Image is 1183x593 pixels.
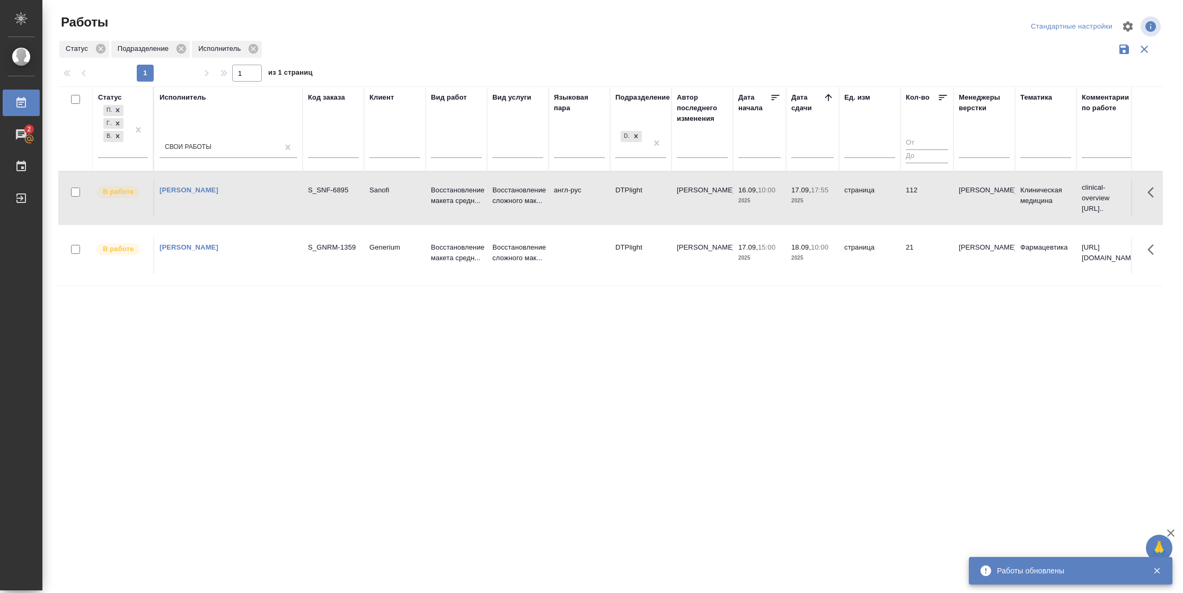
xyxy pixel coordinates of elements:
[21,124,37,135] span: 2
[839,237,901,274] td: страница
[308,242,359,253] div: S_GNRM-1359
[308,185,359,196] div: S_SNF-6895
[1146,535,1172,561] button: 🙏
[58,14,108,31] span: Работы
[610,237,672,274] td: DTPlight
[738,196,781,206] p: 2025
[268,66,313,82] span: из 1 страниц
[1150,537,1168,559] span: 🙏
[901,180,954,217] td: 112
[103,105,112,116] div: Подбор
[677,92,728,124] div: Автор последнего изменения
[1115,14,1141,39] span: Настроить таблицу
[791,196,834,206] p: 2025
[3,121,40,148] a: 2
[758,186,775,194] p: 10:00
[738,186,758,194] p: 16.09,
[192,41,262,58] div: Исполнитель
[103,187,134,197] p: В работе
[811,186,828,194] p: 17:55
[738,253,781,263] p: 2025
[1082,92,1133,113] div: Комментарии по работе
[901,237,954,274] td: 21
[554,92,605,113] div: Языковая пара
[791,253,834,263] p: 2025
[620,130,643,143] div: DTPlight
[102,117,125,130] div: Подбор, Готов к работе, В работе
[492,242,543,263] p: Восстановление сложного мак...
[791,186,811,194] p: 17.09,
[758,243,775,251] p: 15:00
[811,243,828,251] p: 10:00
[959,242,1010,253] p: [PERSON_NAME]
[959,92,1010,113] div: Менеджеры верстки
[369,185,420,196] p: Sanofi
[59,41,109,58] div: Статус
[369,92,394,103] div: Клиент
[492,92,532,103] div: Вид услуги
[997,565,1137,576] div: Работы обновлены
[98,92,122,103] div: Статус
[111,41,190,58] div: Подразделение
[791,92,823,113] div: Дата сдачи
[839,180,901,217] td: страница
[431,242,482,263] p: Восстановление макета средн...
[492,185,543,206] p: Восстановление сложного мак...
[1141,180,1167,205] button: Здесь прячутся важные кнопки
[1134,39,1154,59] button: Сбросить фильтры
[198,43,244,54] p: Исполнитель
[103,244,134,254] p: В работе
[95,185,148,199] div: Исполнитель выполняет работу
[621,131,630,142] div: DTPlight
[738,92,770,113] div: Дата начала
[1114,39,1134,59] button: Сохранить фильтры
[103,131,112,142] div: В работе
[431,92,467,103] div: Вид работ
[1020,185,1071,206] p: Клиническая медицина
[906,137,948,150] input: От
[906,92,930,103] div: Кол-во
[160,243,218,251] a: [PERSON_NAME]
[160,186,218,194] a: [PERSON_NAME]
[906,149,948,163] input: До
[791,243,811,251] p: 18.09,
[672,180,733,217] td: [PERSON_NAME]
[118,43,172,54] p: Подразделение
[1028,19,1115,35] div: split button
[308,92,345,103] div: Код заказа
[549,180,610,217] td: англ-рус
[160,92,206,103] div: Исполнитель
[610,180,672,217] td: DTPlight
[959,185,1010,196] p: [PERSON_NAME]
[1082,182,1133,214] p: clinical-overview [URL]..
[102,104,125,117] div: Подбор, Готов к работе, В работе
[615,92,670,103] div: Подразделение
[672,237,733,274] td: [PERSON_NAME]
[1141,237,1167,262] button: Здесь прячутся важные кнопки
[165,143,211,152] div: Свои работы
[1020,92,1052,103] div: Тематика
[431,185,482,206] p: Восстановление макета средн...
[1146,566,1168,576] button: Закрыть
[1082,242,1133,263] p: [URL][DOMAIN_NAME]..
[738,243,758,251] p: 17.09,
[103,118,112,129] div: Готов к работе
[1141,16,1163,37] span: Посмотреть информацию
[102,130,125,143] div: Подбор, Готов к работе, В работе
[844,92,870,103] div: Ед. изм
[66,43,92,54] p: Статус
[1020,242,1071,253] p: Фармацевтика
[95,242,148,256] div: Исполнитель выполняет работу
[369,242,420,253] p: Generium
